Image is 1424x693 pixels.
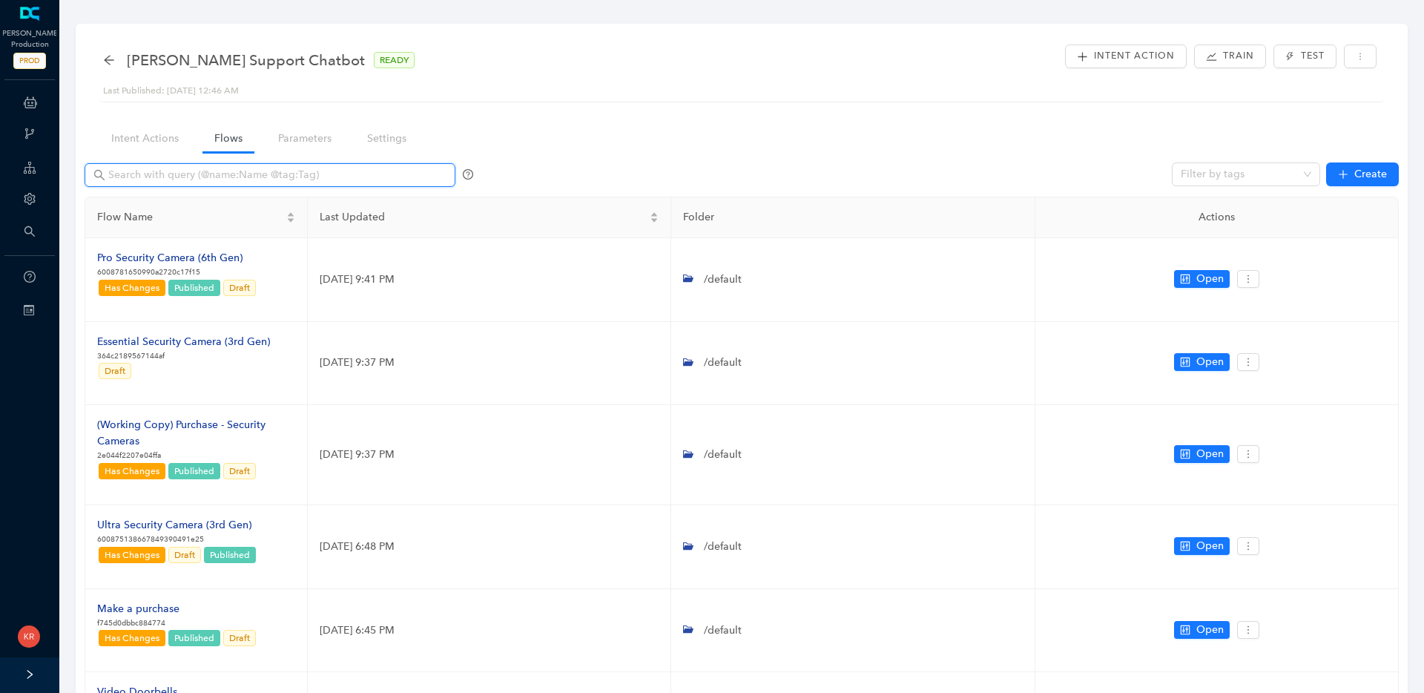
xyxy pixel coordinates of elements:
span: /default [701,448,742,461]
span: Has Changes [105,283,159,293]
input: Search with query (@name:Name @tag:Tag) [108,167,435,183]
span: /default [701,540,742,553]
span: control [1180,274,1190,284]
span: Arlo Support Chatbot [127,48,365,72]
div: Ultra Security Camera (3rd Gen) [97,517,257,533]
span: /default [701,273,742,286]
p: 364c2189567144af [97,350,270,362]
span: Draft [229,633,250,643]
button: controlOpen [1174,537,1230,555]
span: Draft [229,466,250,476]
span: Open [1196,538,1224,554]
button: more [1237,270,1259,288]
span: folder-open [683,624,693,634]
span: folder-open [683,357,693,367]
span: Published [174,283,214,293]
button: controlOpen [1174,445,1230,463]
span: Create [1354,166,1387,183]
span: Draft [229,283,250,293]
a: Intent Actions [99,125,191,152]
td: [DATE] 6:45 PM [308,589,671,673]
span: control [1180,541,1190,551]
p: 600875138667849390491e25 [97,533,257,545]
button: stock Train [1194,45,1266,68]
span: folder-open [683,273,693,283]
span: control [1180,357,1190,367]
span: Open [1196,446,1224,462]
span: /default [701,624,742,637]
span: setting [24,193,36,205]
span: more [1243,357,1253,367]
span: Published [174,633,214,643]
span: control [1180,449,1190,459]
span: Draft [105,366,125,376]
img: 02910a6a21756245b6becafea9e26043 [18,625,40,648]
td: [DATE] 9:37 PM [308,322,671,406]
span: Test [1301,49,1325,63]
span: Last Updated [320,209,647,226]
button: thunderboltTest [1273,45,1336,68]
span: Intent Action [1094,49,1175,63]
a: Parameters [266,125,343,152]
td: [DATE] 9:41 PM [308,238,671,322]
button: plusIntent Action [1065,45,1187,68]
div: Essential Security Camera (3rd Gen) [97,334,270,350]
span: more [1243,541,1253,551]
td: [DATE] 6:48 PM [308,505,671,589]
span: /default [701,356,742,369]
p: 2e044f2207e04ffa [97,450,295,462]
span: branches [24,128,36,139]
div: back [103,54,115,67]
span: Open [1196,354,1224,370]
button: more [1237,353,1259,371]
span: Has Changes [105,466,159,476]
span: stock [1206,51,1217,62]
div: Pro Security Camera (6th Gen) [97,250,257,266]
div: Last Published: [DATE] 12:46 AM [103,84,1380,98]
span: Open [1196,271,1224,287]
span: Has Changes [105,550,159,560]
span: PROD [13,53,46,69]
th: Last Updated [308,197,671,238]
span: control [1180,625,1190,635]
span: Open [1196,622,1224,638]
span: plus [1077,51,1088,62]
span: thunderbolt [1285,52,1294,61]
span: Has Changes [105,633,159,643]
button: more [1237,621,1259,639]
span: READY [374,52,415,68]
th: Folder [671,197,1035,238]
span: more [1356,52,1365,61]
span: search [24,226,36,237]
span: question-circle [24,271,36,283]
button: plusCreate [1326,162,1399,186]
button: controlOpen [1174,270,1230,288]
span: plus [1338,169,1348,180]
span: Draft [174,550,195,560]
th: Flow Name [85,197,308,238]
div: Make a purchase [97,601,257,617]
a: Flows [202,125,254,152]
p: f745d0dbbc884774 [97,617,257,629]
p: 6008781650990a2720c17f15 [97,266,257,278]
button: more [1344,45,1377,68]
th: Actions [1035,197,1399,238]
div: (Working Copy) Purchase - Security Cameras [97,417,295,450]
span: more [1243,449,1253,459]
span: folder-open [683,541,693,551]
button: more [1237,537,1259,555]
button: controlOpen [1174,621,1230,639]
span: Published [174,466,214,476]
span: Train [1223,49,1254,63]
button: more [1237,445,1259,463]
a: Settings [355,125,418,152]
button: controlOpen [1174,353,1230,371]
span: Flow Name [97,209,283,226]
span: arrow-left [103,54,115,66]
span: more [1243,625,1253,635]
span: more [1243,274,1253,284]
span: folder-open [683,449,693,459]
span: Published [210,550,250,560]
td: [DATE] 9:37 PM [308,405,671,505]
span: search [93,169,105,181]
